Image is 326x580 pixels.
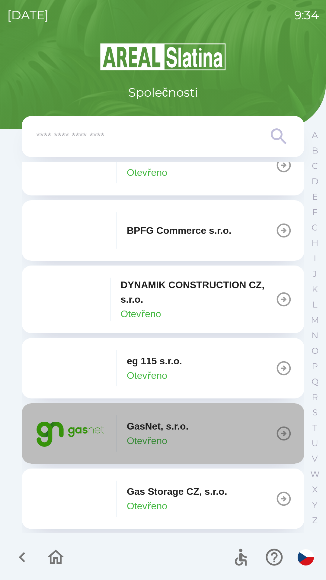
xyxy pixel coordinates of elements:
button: O [307,343,322,359]
button: W [307,466,322,482]
img: 2bd567fa-230c-43b3-b40d-8aef9e429395.png [34,481,106,517]
img: 1a4889b5-dc5b-4fa6-815e-e1339c265386.png [34,350,106,386]
p: D [312,176,318,187]
p: T [312,423,317,433]
p: A [312,130,318,140]
p: 9:34 [294,6,319,24]
p: B [312,145,318,156]
button: T [307,420,322,436]
button: A [307,127,322,143]
button: GasNet, s.r.o.Otevřeno [22,403,304,464]
p: Q [312,376,318,387]
button: eg 115 s.r.o.Otevřeno [22,338,304,398]
img: cs flag [298,549,314,565]
button: Y [307,497,322,513]
img: Logo [22,42,304,71]
p: DYNAMIK CONSTRUCTION CZ, s.r.o. [121,278,275,307]
button: N [307,328,322,343]
button: DYNAMIK CONSTRUCTION CZ, s.r.o.Otevřeno [22,266,304,333]
p: Z [312,515,318,526]
p: E [312,192,318,202]
button: J [307,266,322,282]
button: L [307,297,322,312]
p: X [312,484,318,495]
p: L [312,299,317,310]
button: S [307,405,322,420]
button: F [307,205,322,220]
p: I [314,253,316,264]
p: Společnosti [128,83,198,101]
button: H [307,235,322,251]
p: eg 115 s.r.o. [127,354,182,368]
p: GasNet, s.r.o. [127,419,189,433]
p: Otevřeno [127,368,167,383]
p: W [310,469,320,479]
button: U [307,436,322,451]
button: Z [307,513,322,528]
p: [DATE] [7,6,49,24]
button: D [307,174,322,189]
button: B [307,143,322,158]
button: R [307,389,322,405]
p: C [312,161,318,171]
p: Y [312,500,318,510]
button: M [307,312,322,328]
p: V [312,453,318,464]
button: I [307,251,322,266]
p: J [313,269,317,279]
button: K [307,282,322,297]
img: 95bd5263-4d84-4234-8c68-46e365c669f1.png [34,415,106,452]
button: X [307,482,322,497]
p: K [312,284,318,295]
button: E [307,189,322,205]
p: S [312,407,318,418]
button: V [307,451,322,466]
p: H [312,238,318,248]
p: R [312,392,318,402]
p: Otevřeno [127,499,167,513]
img: ae7449ef-04f1-48ed-85b5-e61960c78b50.png [34,147,106,183]
p: P [312,361,318,372]
p: Otevřeno [127,433,167,448]
button: Q [307,374,322,389]
p: N [312,330,318,341]
p: M [311,315,319,325]
img: f3b1b367-54a7-43c8-9d7e-84e812667233.png [34,212,106,249]
p: U [312,438,318,449]
img: 9aa1c191-0426-4a03-845b-4981a011e109.jpeg [34,281,100,317]
button: P [307,359,322,374]
button: C [307,158,322,174]
button: BPFG Commerce s.r.o. [22,200,304,261]
p: BPFG Commerce s.r.o. [127,223,232,238]
p: Gas Storage CZ, s.r.o. [127,484,227,499]
p: F [312,207,318,217]
p: G [312,222,318,233]
button: Gas Storage CZ, s.r.o.Otevřeno [22,469,304,529]
button: G [307,220,322,235]
button: BDOOtevřeno [22,135,304,195]
p: Otevřeno [127,165,167,180]
p: O [312,346,318,356]
p: Otevřeno [121,307,161,321]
